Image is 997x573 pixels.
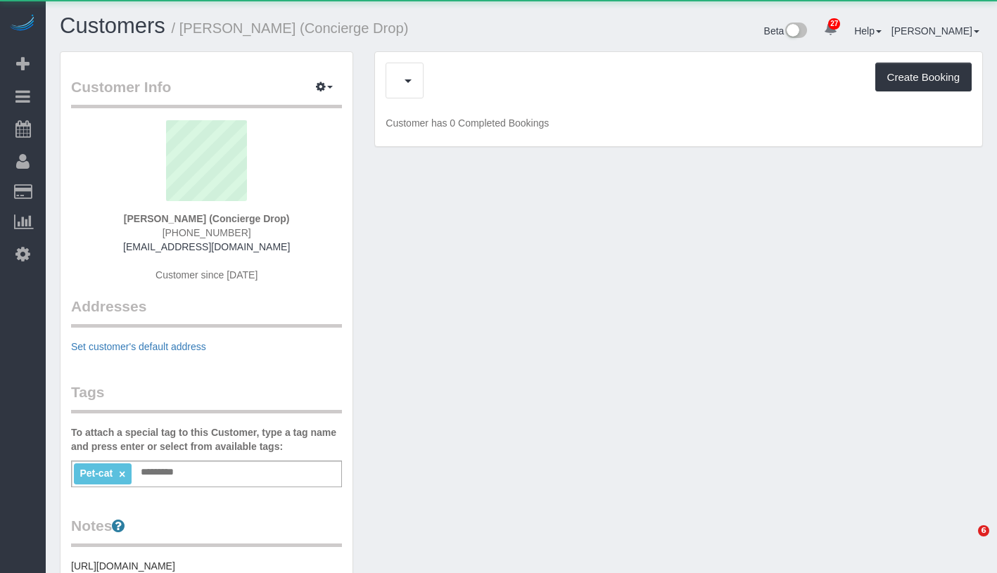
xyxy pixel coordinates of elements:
legend: Notes [71,515,342,547]
legend: Customer Info [71,77,342,108]
span: [PHONE_NUMBER] [163,227,251,238]
a: Beta [764,25,808,37]
label: To attach a special tag to this Customer, type a tag name and press enter or select from availabl... [71,425,342,453]
a: Customers [60,13,165,38]
span: 27 [828,18,840,30]
img: Automaid Logo [8,14,37,34]
a: Help [854,25,882,37]
iframe: Intercom live chat [949,525,983,559]
small: / [PERSON_NAME] (Concierge Drop) [172,20,409,36]
button: Create Booking [875,63,972,92]
a: × [119,468,125,480]
span: Pet-cat [80,468,113,479]
a: [PERSON_NAME] [891,25,979,37]
span: Customer since [DATE] [155,269,258,281]
span: 6 [978,525,989,536]
img: New interface [784,22,807,41]
a: [EMAIL_ADDRESS][DOMAIN_NAME] [123,241,290,252]
strong: [PERSON_NAME] (Concierge Drop) [124,213,290,224]
a: Set customer's default address [71,341,206,352]
legend: Tags [71,382,342,413]
a: 27 [817,14,844,45]
p: Customer has 0 Completed Bookings [386,116,972,130]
